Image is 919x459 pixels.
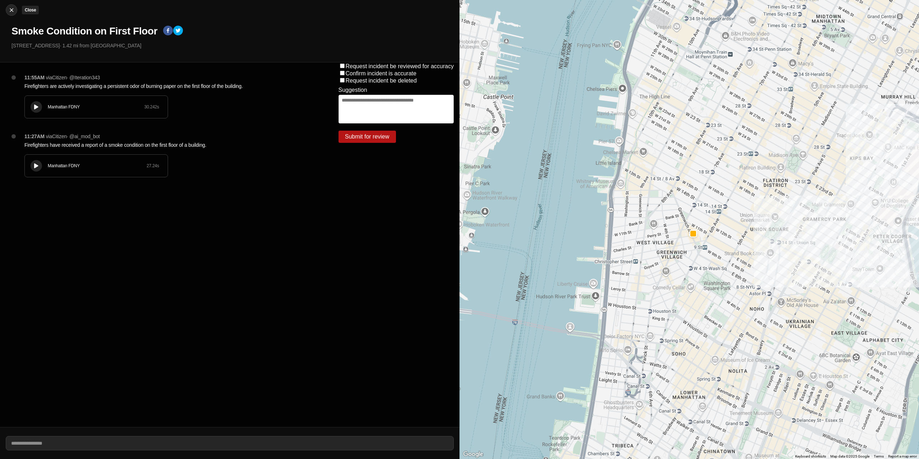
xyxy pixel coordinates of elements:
a: Terms (opens in new tab) [874,454,884,458]
button: Keyboard shortcuts [795,454,826,459]
p: Firefighters are actively investigating a persistent odor of burning paper on the first floor of ... [24,83,310,90]
label: Request incident be reviewed for accuracy [346,63,454,69]
button: facebook [163,25,173,37]
label: Confirm incident is accurate [346,70,416,76]
label: Suggestion [339,87,367,93]
div: Manhattan FDNY [48,104,144,110]
a: Open this area in Google Maps (opens a new window) [461,450,485,459]
img: Google [461,450,485,459]
button: cancelClose [6,4,17,16]
p: 11:55AM [24,74,45,81]
p: [STREET_ADDRESS] · 1.42 mi from [GEOGRAPHIC_DATA] [11,42,454,49]
h1: Smoke Condition on First Floor [11,25,157,38]
div: 27.24 s [146,163,159,169]
label: Request incident be deleted [346,78,417,84]
a: Report a map error [888,454,917,458]
small: Close [25,8,36,13]
span: Map data ©2025 Google [830,454,869,458]
p: via Citizen · @ ai_mod_bot [46,133,100,140]
button: twitter [173,25,183,37]
p: Firefighters have received a report of a smoke condition on the first floor of a building. [24,141,310,149]
div: 30.242 s [144,104,159,110]
button: Submit for review [339,131,396,143]
p: via Citizen · @ Iteration343 [46,74,100,81]
img: cancel [8,6,15,14]
p: 11:27AM [24,133,45,140]
div: Manhattan FDNY [48,163,146,169]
